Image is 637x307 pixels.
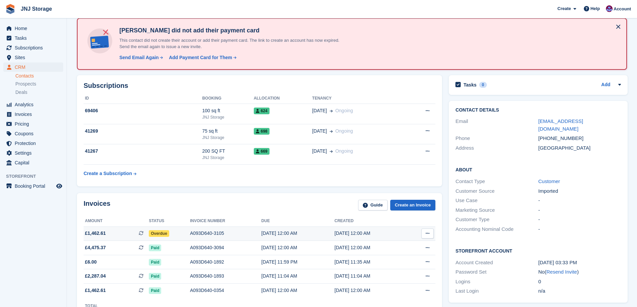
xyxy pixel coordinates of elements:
[538,187,621,195] div: Imported
[455,144,538,152] div: Address
[86,27,114,55] img: no-card-linked-e7822e413c904bf8b177c4d89f31251c4716f9871600ec3ca5bfc59e148c83f4.svg
[117,37,351,50] p: This contact did not create their account or add their payment card. The link to create an accoun...
[84,170,132,177] div: Create a Subscription
[84,167,136,180] a: Create a Subscription
[202,114,254,120] div: JNJ Storage
[85,273,106,280] span: £2,287.04
[538,278,621,286] div: 0
[202,148,254,155] div: 200 SQ FT
[85,287,106,294] span: £1,462.61
[538,118,583,132] a: [EMAIL_ADDRESS][DOMAIN_NAME]
[261,216,335,226] th: Due
[3,62,63,72] a: menu
[254,93,312,104] th: Allocation
[149,230,169,237] span: Overdue
[455,278,538,286] div: Logins
[591,5,600,12] span: Help
[546,269,577,275] a: Resend Invite
[601,81,610,89] a: Add
[117,27,351,34] h4: [PERSON_NAME] did not add their payment card
[149,245,161,251] span: Paid
[545,269,579,275] span: ( )
[169,54,232,61] div: Add Payment Card for Them
[3,158,63,167] a: menu
[606,5,613,12] img: Jonathan Scrase
[15,158,55,167] span: Capital
[202,107,254,114] div: 100 sq ft
[149,259,161,266] span: Paid
[455,108,621,113] h2: Contact Details
[15,129,55,138] span: Coupons
[334,244,407,251] div: [DATE] 12:00 AM
[335,128,353,134] span: Ongoing
[15,43,55,52] span: Subscriptions
[254,148,270,155] span: 669
[463,82,476,88] h2: Tasks
[15,73,63,79] a: Contacts
[190,216,261,226] th: Invoice number
[85,259,97,266] span: £6.00
[18,3,55,14] a: JNJ Storage
[119,54,159,61] div: Send Email Again
[15,148,55,158] span: Settings
[15,89,27,96] span: Deals
[455,197,538,204] div: Use Case
[312,93,404,104] th: Tenancy
[202,155,254,161] div: JNJ Storage
[455,268,538,276] div: Password Set
[261,273,335,280] div: [DATE] 11:04 AM
[3,33,63,43] a: menu
[538,287,621,295] div: n/a
[455,118,538,133] div: Email
[538,178,560,184] a: Customer
[3,24,63,33] a: menu
[455,166,621,173] h2: About
[455,187,538,195] div: Customer Source
[85,244,106,251] span: £4,475.37
[190,259,261,266] div: A093D640-1892
[15,181,55,191] span: Booking Portal
[166,54,237,61] a: Add Payment Card for Them
[3,53,63,62] a: menu
[3,119,63,129] a: menu
[455,216,538,223] div: Customer Type
[202,93,254,104] th: Booking
[15,62,55,72] span: CRM
[5,4,15,14] img: stora-icon-8386f47178a22dfd0bd8f6a31ec36ba5ce8667c1dd55bd0f319d3a0aa187defe.svg
[15,33,55,43] span: Tasks
[3,148,63,158] a: menu
[84,216,149,226] th: Amount
[334,230,407,237] div: [DATE] 12:00 AM
[84,148,202,155] div: 41267
[312,128,327,135] span: [DATE]
[335,148,353,154] span: Ongoing
[334,287,407,294] div: [DATE] 12:00 AM
[84,93,202,104] th: ID
[538,206,621,214] div: -
[84,107,202,114] div: 69406
[538,268,621,276] div: No
[84,128,202,135] div: 41269
[15,139,55,148] span: Protection
[15,89,63,96] a: Deals
[261,287,335,294] div: [DATE] 12:00 AM
[190,287,261,294] div: A093D640-0354
[390,200,436,211] a: Create an Invoice
[15,81,36,87] span: Prospects
[190,230,261,237] div: A093D640-3105
[455,247,621,254] h2: Storefront Account
[3,100,63,109] a: menu
[55,182,63,190] a: Preview store
[202,135,254,141] div: JNJ Storage
[190,244,261,251] div: A093D640-3094
[6,173,67,180] span: Storefront
[149,287,161,294] span: Paid
[334,259,407,266] div: [DATE] 11:35 AM
[557,5,571,12] span: Create
[455,287,538,295] div: Last Login
[84,82,435,90] h2: Subscriptions
[15,119,55,129] span: Pricing
[3,43,63,52] a: menu
[455,259,538,267] div: Account Created
[538,135,621,142] div: [PHONE_NUMBER]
